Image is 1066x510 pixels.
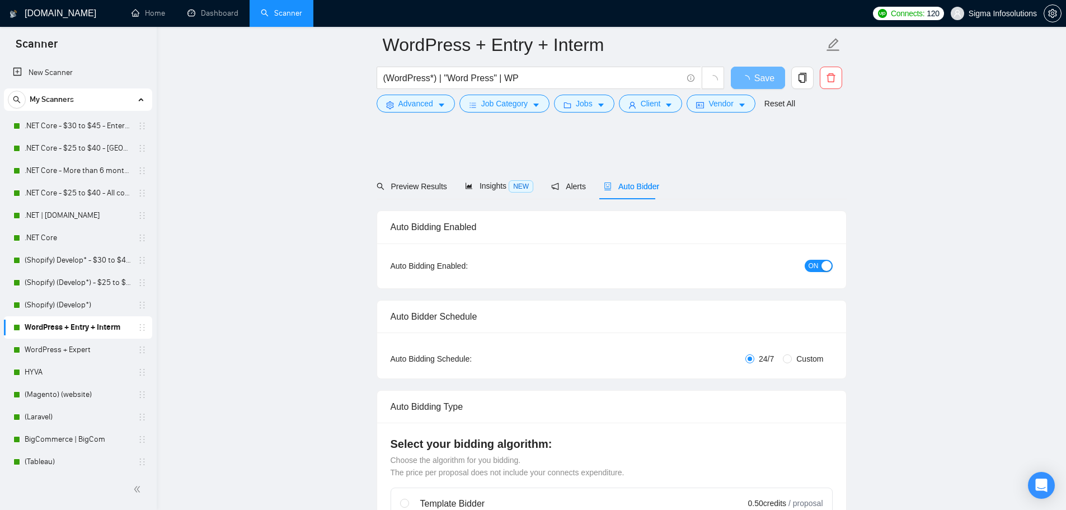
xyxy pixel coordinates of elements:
[748,497,786,509] span: 0.50 credits
[30,88,74,111] span: My Scanners
[459,95,550,113] button: barsJob Categorycaret-down
[138,301,147,310] span: holder
[138,435,147,444] span: holder
[25,272,131,294] a: (Shopify) (Develop*) - $25 to $40 - [GEOGRAPHIC_DATA] and Ocenia
[391,353,538,365] div: Auto Bidding Schedule:
[954,10,961,17] span: user
[8,96,25,104] span: search
[708,75,718,85] span: loading
[133,484,144,495] span: double-left
[25,249,131,272] a: (Shopify) Develop* - $30 to $45 Enterprise
[138,457,147,466] span: holder
[377,182,447,191] span: Preview Results
[469,101,477,109] span: bars
[25,428,131,451] a: BigCommerce | BigCom
[391,391,833,423] div: Auto Bidding Type
[391,211,833,243] div: Auto Bidding Enabled
[1028,472,1055,499] div: Open Intercom Messenger
[554,95,614,113] button: folderJobscaret-down
[138,278,147,287] span: holder
[138,211,147,220] span: holder
[438,101,445,109] span: caret-down
[576,97,593,110] span: Jobs
[383,31,824,59] input: Scanner name...
[563,101,571,109] span: folder
[138,390,147,399] span: holder
[754,353,778,365] span: 24/7
[138,323,147,332] span: holder
[391,260,538,272] div: Auto Bidding Enabled:
[8,91,26,109] button: search
[696,101,704,109] span: idcard
[738,101,746,109] span: caret-down
[25,451,131,473] a: (Tableau)
[1044,4,1062,22] button: setting
[687,95,755,113] button: idcardVendorcaret-down
[551,183,559,190] span: notification
[731,67,785,89] button: Save
[1044,9,1062,18] a: setting
[25,115,131,137] a: .NET Core - $30 to $45 - Enterprise client - ROW
[398,97,433,110] span: Advanced
[391,436,833,452] h4: Select your bidding algorithm:
[138,189,147,198] span: holder
[820,73,842,83] span: delete
[25,227,131,249] a: .NET Core
[604,182,659,191] span: Auto Bidder
[391,301,833,333] div: Auto Bidder Schedule
[13,62,143,84] a: New Scanner
[383,71,682,85] input: Search Freelance Jobs...
[138,368,147,377] span: holder
[25,339,131,361] a: WordPress + Expert
[764,97,795,110] a: Reset All
[25,316,131,339] a: WordPress + Entry + Interm
[791,67,814,89] button: copy
[878,9,887,18] img: upwork-logo.png
[481,97,528,110] span: Job Category
[465,181,533,190] span: Insights
[386,101,394,109] span: setting
[641,97,661,110] span: Client
[138,121,147,130] span: holder
[619,95,683,113] button: userClientcaret-down
[4,62,152,84] li: New Scanner
[820,67,842,89] button: delete
[741,75,754,84] span: loading
[826,38,840,52] span: edit
[138,144,147,153] span: holder
[377,183,384,190] span: search
[25,204,131,227] a: .NET | [DOMAIN_NAME]
[132,8,165,18] a: homeHome
[708,97,733,110] span: Vendor
[25,137,131,160] a: .NET Core - $25 to $40 - [GEOGRAPHIC_DATA] and [GEOGRAPHIC_DATA]
[604,183,612,190] span: robot
[138,166,147,175] span: holder
[261,8,302,18] a: searchScanner
[25,182,131,204] a: .NET Core - $25 to $40 - All continents
[25,294,131,316] a: (Shopify) (Develop*)
[138,345,147,354] span: holder
[809,260,819,272] span: ON
[1044,9,1061,18] span: setting
[792,73,813,83] span: copy
[687,74,694,82] span: info-circle
[10,5,17,23] img: logo
[138,233,147,242] span: holder
[25,361,131,383] a: HYVA
[754,71,774,85] span: Save
[138,256,147,265] span: holder
[628,101,636,109] span: user
[532,101,540,109] span: caret-down
[187,8,238,18] a: dashboardDashboard
[25,383,131,406] a: (Magento) (website)
[138,413,147,422] span: holder
[891,7,924,20] span: Connects:
[465,182,473,190] span: area-chart
[7,36,67,59] span: Scanner
[792,353,828,365] span: Custom
[927,7,939,20] span: 120
[391,456,624,477] span: Choose the algorithm for you bidding. The price per proposal does not include your connects expen...
[25,406,131,428] a: (Laravel)
[788,498,823,509] span: / proposal
[551,182,586,191] span: Alerts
